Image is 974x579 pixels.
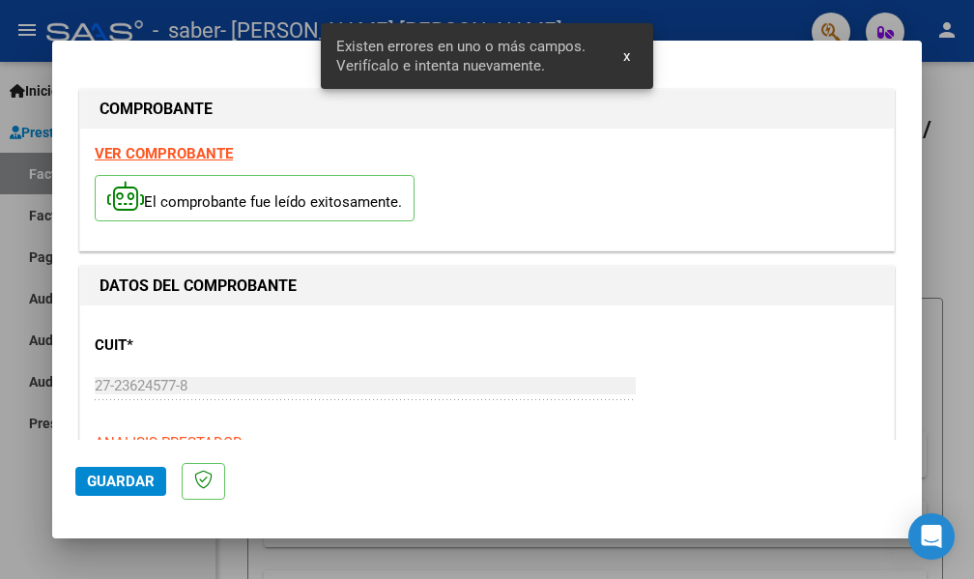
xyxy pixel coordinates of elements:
span: Existen errores en uno o más campos. Verifícalo e intenta nuevamente. [336,37,600,75]
span: Guardar [87,473,155,490]
button: Guardar [75,467,166,496]
div: Open Intercom Messenger [908,513,955,560]
span: ANALISIS PRESTADOR [95,434,242,451]
p: El comprobante fue leído exitosamente. [95,175,415,222]
strong: COMPROBANTE [100,100,213,118]
span: x [623,47,630,65]
button: x [608,39,645,73]
strong: DATOS DEL COMPROBANTE [100,276,297,295]
a: VER COMPROBANTE [95,145,233,162]
p: CUIT [95,334,330,357]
